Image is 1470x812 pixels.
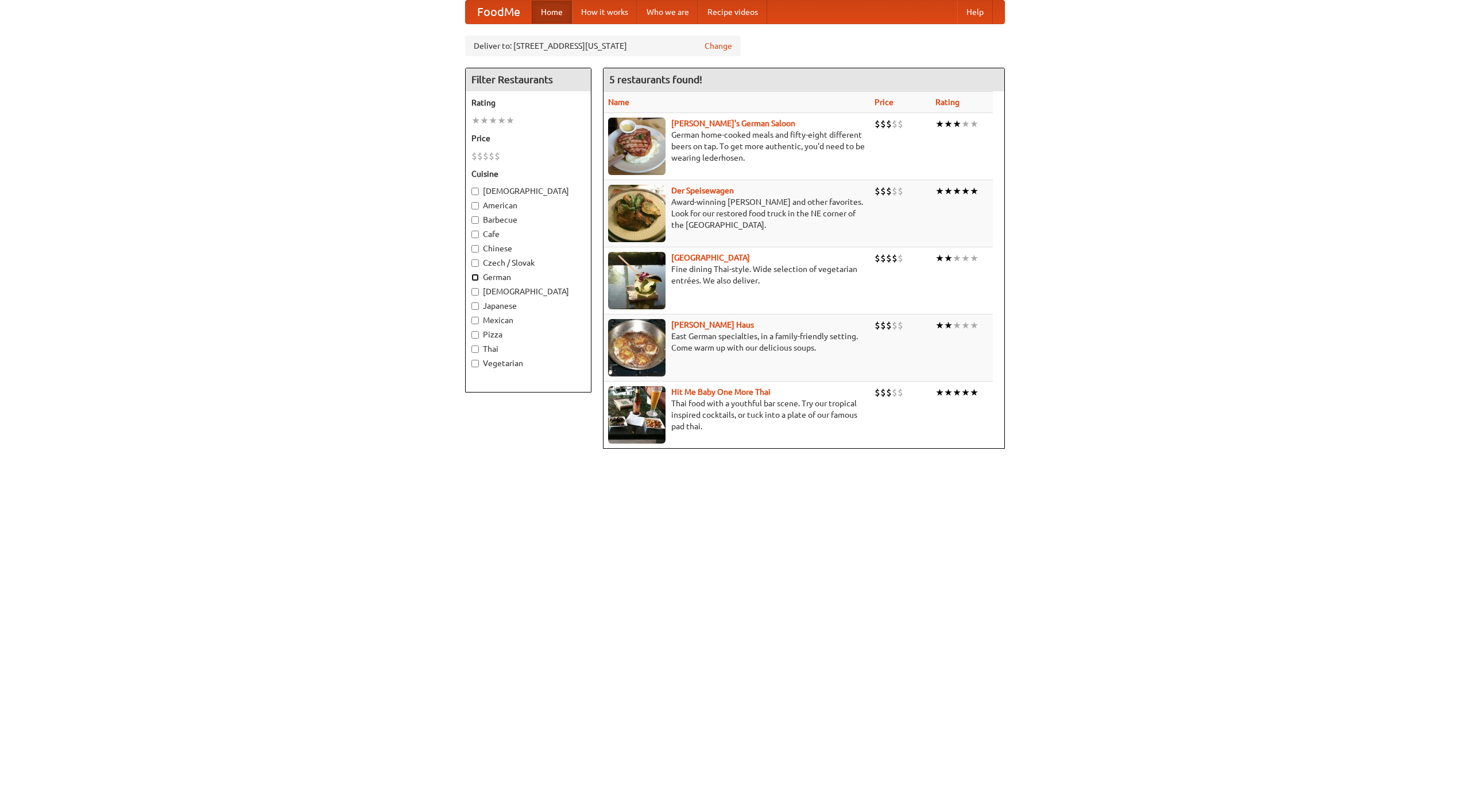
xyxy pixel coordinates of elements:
input: Cafe [471,231,479,238]
p: East German specialties, in a family-friendly setting. Come warm up with our delicious soups. [608,331,865,353]
a: Hit Me Baby One More Thai [671,387,771,397]
input: [DEMOGRAPHIC_DATA] [471,288,479,296]
li: ★ [953,386,961,399]
label: Cafe [471,228,585,240]
label: [DEMOGRAPHIC_DATA] [471,286,585,297]
li: $ [886,118,892,130]
li: $ [875,252,880,265]
li: ★ [944,118,953,130]
p: Fine dining Thai-style. Wide selection of vegetarian entrées. We also deliver. [608,263,865,286]
input: American [471,202,479,209]
a: [PERSON_NAME] Haus [671,320,754,329]
li: ★ [953,252,961,265]
li: $ [892,319,898,332]
h4: Filter Restaurants [466,68,591,91]
li: $ [886,319,892,332]
li: ★ [953,118,961,130]
input: [DEMOGRAPHIC_DATA] [471,188,479,195]
div: Deliver to: [STREET_ADDRESS][US_STATE] [465,36,741,56]
input: Japanese [471,302,479,310]
a: Der Speisewagen [671,186,734,195]
a: How it works [572,1,637,24]
a: Name [608,98,629,107]
li: ★ [953,319,961,332]
li: $ [886,252,892,265]
li: $ [875,386,880,399]
input: Thai [471,345,479,353]
a: Price [875,98,893,107]
label: German [471,271,585,283]
label: Barbecue [471,214,585,226]
li: ★ [471,114,480,127]
li: ★ [970,386,978,399]
p: Thai food with a youthful bar scene. Try our tropical inspired cocktails, or tuck into a plate of... [608,398,865,432]
input: Chinese [471,245,479,252]
li: $ [898,185,903,197]
a: Home [532,1,572,24]
li: $ [875,185,880,197]
li: $ [875,118,880,130]
li: $ [880,386,886,399]
li: $ [494,150,500,162]
li: ★ [935,118,944,130]
a: Change [705,40,732,52]
input: Vegetarian [471,360,479,367]
li: $ [471,150,477,162]
li: ★ [970,252,978,265]
label: American [471,200,585,211]
input: Pizza [471,331,479,339]
a: Rating [935,98,960,107]
ng-pluralize: 5 restaurants found! [609,74,702,85]
li: ★ [961,386,970,399]
label: [DEMOGRAPHIC_DATA] [471,185,585,197]
label: Chinese [471,243,585,254]
a: [PERSON_NAME]'s German Saloon [671,119,795,128]
li: $ [898,118,903,130]
li: $ [880,252,886,265]
li: $ [892,118,898,130]
label: Vegetarian [471,358,585,369]
li: $ [477,150,483,162]
li: $ [898,252,903,265]
label: Czech / Slovak [471,257,585,269]
input: German [471,274,479,281]
li: $ [880,319,886,332]
img: speisewagen.jpg [608,185,666,242]
li: ★ [480,114,489,127]
li: ★ [497,114,506,127]
li: ★ [953,185,961,197]
li: ★ [506,114,514,127]
li: ★ [961,185,970,197]
li: ★ [944,185,953,197]
li: ★ [961,252,970,265]
li: ★ [935,386,944,399]
input: Czech / Slovak [471,259,479,267]
li: ★ [970,185,978,197]
li: $ [886,185,892,197]
li: ★ [944,319,953,332]
li: ★ [970,118,978,130]
p: Award-winning [PERSON_NAME] and other favorites. Look for our restored food truck in the NE corne... [608,196,865,231]
li: ★ [935,252,944,265]
label: Japanese [471,300,585,312]
li: $ [880,185,886,197]
li: ★ [489,114,497,127]
b: [GEOGRAPHIC_DATA] [671,253,750,262]
label: Thai [471,343,585,355]
a: FoodMe [466,1,532,24]
img: kohlhaus.jpg [608,319,666,376]
li: ★ [944,386,953,399]
li: ★ [944,252,953,265]
img: babythai.jpg [608,386,666,444]
img: satay.jpg [608,252,666,309]
li: ★ [935,185,944,197]
p: German home-cooked meals and fifty-eight different beers on tap. To get more authentic, you'd nee... [608,129,865,164]
h5: Rating [471,97,585,108]
li: $ [880,118,886,130]
li: $ [489,150,494,162]
li: ★ [961,319,970,332]
label: Pizza [471,329,585,340]
h5: Price [471,133,585,144]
